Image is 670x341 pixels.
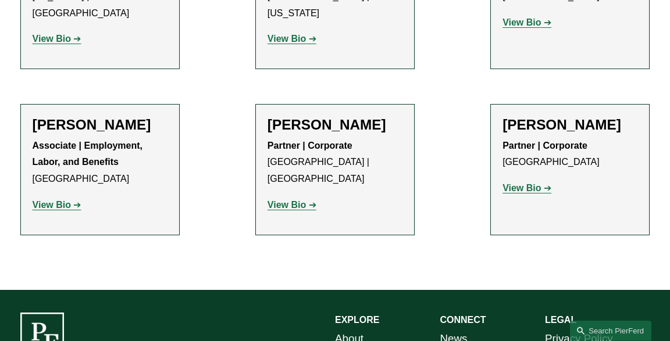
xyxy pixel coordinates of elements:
[502,183,551,193] a: View Bio
[502,17,541,27] strong: View Bio
[502,183,541,193] strong: View Bio
[268,116,402,133] h2: [PERSON_NAME]
[268,141,352,150] strong: Partner | Corporate
[33,141,145,167] strong: Associate | Employment, Labor, and Benefits
[335,315,379,325] strong: EXPLORE
[502,17,551,27] a: View Bio
[33,34,81,44] a: View Bio
[268,138,402,188] p: [GEOGRAPHIC_DATA] | [GEOGRAPHIC_DATA]
[502,138,637,171] p: [GEOGRAPHIC_DATA]
[268,34,316,44] a: View Bio
[33,200,81,210] a: View Bio
[268,34,306,44] strong: View Bio
[440,315,486,325] strong: CONNECT
[268,200,316,210] a: View Bio
[33,138,167,188] p: [GEOGRAPHIC_DATA]
[33,200,71,210] strong: View Bio
[33,116,167,133] h2: [PERSON_NAME]
[502,141,587,150] strong: Partner | Corporate
[33,34,71,44] strong: View Bio
[268,200,306,210] strong: View Bio
[502,116,637,133] h2: [PERSON_NAME]
[570,321,651,341] a: Search this site
[545,315,576,325] strong: LEGAL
